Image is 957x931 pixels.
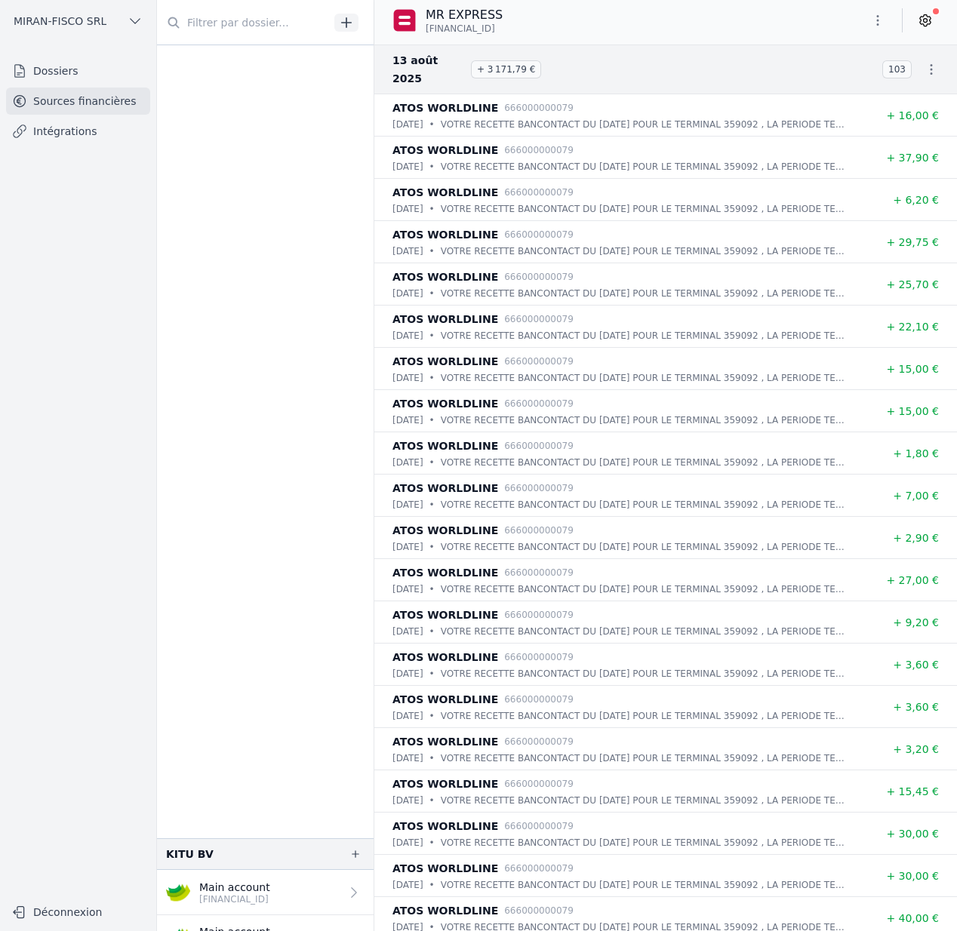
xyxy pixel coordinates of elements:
[166,880,190,905] img: crelan.png
[392,117,423,132] p: [DATE]
[893,659,939,671] span: + 3,60 €
[504,354,574,369] p: 666000000079
[6,9,150,33] button: MIRAN-FISCO SRL
[392,606,498,624] p: ATOS WORLDLINE
[392,183,498,201] p: ATOS WORLDLINE
[441,370,848,386] p: VOTRE RECETTE BANCONTACT DU [DATE] POUR LE TERMINAL 359092 , LA PERIODE TERMINAL 190 , LE NUMERO ...
[392,624,423,639] p: [DATE]
[392,99,498,117] p: ATOS WORLDLINE
[886,574,939,586] span: + 27,00 €
[429,159,435,174] div: •
[392,479,498,497] p: ATOS WORLDLINE
[441,413,848,428] p: VOTRE RECETTE BANCONTACT DU [DATE] POUR LE TERMINAL 359092 , LA PERIODE TERMINAL 190 , LE NUMERO ...
[504,396,574,411] p: 666000000079
[429,835,435,850] div: •
[504,481,574,496] p: 666000000079
[429,708,435,724] div: •
[471,60,541,78] span: + 3 171,79 €
[504,607,574,622] p: 666000000079
[429,539,435,555] div: •
[504,312,574,327] p: 666000000079
[886,109,939,121] span: + 16,00 €
[441,751,848,766] p: VOTRE RECETTE BANCONTACT DU [DATE] POUR LE TERMINAL 359092 , LA PERIODE TERMINAL 190 , LE NUMERO ...
[886,321,939,333] span: + 22,10 €
[441,201,848,217] p: VOTRE RECETTE BANCONTACT DU [DATE] POUR LE TERMINAL 359092 , LA PERIODE TERMINAL 190 , LE NUMERO ...
[504,819,574,834] p: 666000000079
[441,286,848,301] p: VOTRE RECETTE BANCONTACT DU [DATE] POUR LE TERMINAL 359092 , LA PERIODE TERMINAL 190 , LE NUMERO ...
[886,912,939,924] span: + 40,00 €
[392,286,423,301] p: [DATE]
[392,141,498,159] p: ATOS WORLDLINE
[392,455,423,470] p: [DATE]
[893,447,939,459] span: + 1,80 €
[392,690,498,708] p: ATOS WORLDLINE
[441,244,848,259] p: VOTRE RECETTE BANCONTACT DU [DATE] POUR LE TERMINAL 359092 , LA PERIODE TERMINAL 190 , LE NUMERO ...
[504,269,574,284] p: 666000000079
[392,310,498,328] p: ATOS WORLDLINE
[504,143,574,158] p: 666000000079
[157,870,374,915] a: Main account [FINANCIAL_ID]
[886,363,939,375] span: + 15,00 €
[6,57,150,84] a: Dossiers
[893,194,939,206] span: + 6,20 €
[441,539,848,555] p: VOTRE RECETTE BANCONTACT DU [DATE] POUR LE TERMINAL 359092 , LA PERIODE TERMINAL 190 , LE NUMERO ...
[429,666,435,681] div: •
[504,650,574,665] p: 666000000079
[504,100,574,115] p: 666000000079
[392,859,498,877] p: ATOS WORLDLINE
[441,455,848,470] p: VOTRE RECETTE BANCONTACT DU [DATE] POUR LE TERMINAL 359092 , LA PERIODE TERMINAL 190 , LE NUMERO ...
[392,751,423,766] p: [DATE]
[429,244,435,259] div: •
[504,692,574,707] p: 666000000079
[882,60,912,78] span: 103
[441,624,848,639] p: VOTRE RECETTE BANCONTACT DU [DATE] POUR LE TERMINAL 359092 , LA PERIODE TERMINAL 190 , LE NUMERO ...
[429,455,435,470] div: •
[392,51,465,88] span: 13 août 2025
[392,708,423,724] p: [DATE]
[893,616,939,628] span: + 9,20 €
[441,666,848,681] p: VOTRE RECETTE BANCONTACT DU [DATE] POUR LE TERMINAL 359092 , LA PERIODE TERMINAL 190 , LE NUMERO ...
[429,370,435,386] div: •
[886,278,939,290] span: + 25,70 €
[429,286,435,301] div: •
[886,152,939,164] span: + 37,90 €
[392,521,498,539] p: ATOS WORLDLINE
[429,751,435,766] div: •
[392,413,423,428] p: [DATE]
[392,8,417,32] img: belfius.png
[504,903,574,918] p: 666000000079
[392,159,423,174] p: [DATE]
[504,523,574,538] p: 666000000079
[166,845,214,863] div: KITU BV
[392,793,423,808] p: [DATE]
[392,268,498,286] p: ATOS WORLDLINE
[199,880,270,895] p: Main account
[886,870,939,882] span: + 30,00 €
[392,564,498,582] p: ATOS WORLDLINE
[429,497,435,512] div: •
[441,877,848,893] p: VOTRE RECETTE BANCONTACT DU [DATE] POUR LE TERMINAL 359092 , LA PERIODE TERMINAL 190 , LE NUMERO ...
[392,370,423,386] p: [DATE]
[504,227,574,242] p: 666000000079
[504,565,574,580] p: 666000000079
[429,877,435,893] div: •
[504,438,574,453] p: 666000000079
[886,405,939,417] span: + 15,00 €
[504,185,574,200] p: 666000000079
[392,733,498,751] p: ATOS WORLDLINE
[893,743,939,755] span: + 3,20 €
[392,226,498,244] p: ATOS WORLDLINE
[6,88,150,115] a: Sources financières
[893,701,939,713] span: + 3,60 €
[441,328,848,343] p: VOTRE RECETTE BANCONTACT DU [DATE] POUR LE TERMINAL 359092 , LA PERIODE TERMINAL 190 , LE NUMERO ...
[893,490,939,502] span: + 7,00 €
[429,582,435,597] div: •
[429,328,435,343] div: •
[441,159,848,174] p: VOTRE RECETTE BANCONTACT DU [DATE] POUR LE TERMINAL 359092 , LA PERIODE TERMINAL 190 , LE NUMERO ...
[14,14,106,29] span: MIRAN-FISCO SRL
[392,877,423,893] p: [DATE]
[392,539,423,555] p: [DATE]
[392,902,498,920] p: ATOS WORLDLINE
[157,45,374,838] occluded-content: And 8 items before
[429,793,435,808] div: •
